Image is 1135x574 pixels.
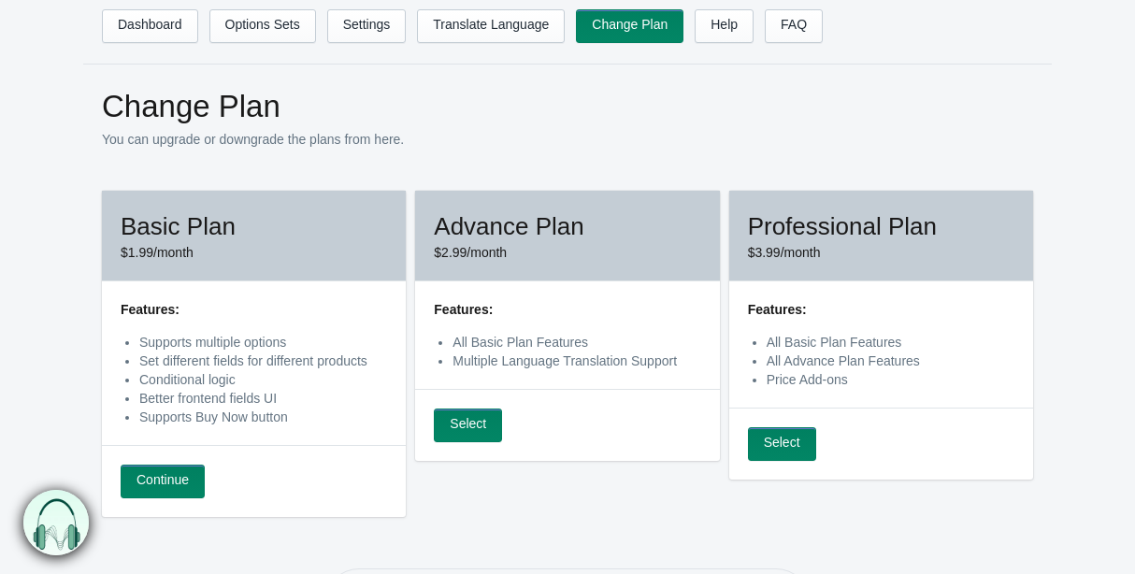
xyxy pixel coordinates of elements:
li: All Advance Plan Features [767,352,1014,370]
strong: Features: [748,302,807,317]
h2: Advance Plan [434,209,700,243]
li: All Basic Plan Features [767,333,1014,352]
a: Settings [327,9,407,43]
span: $1.99/month [121,245,194,260]
li: All Basic Plan Features [453,333,700,352]
li: Supports multiple options [139,333,387,352]
a: Help [695,9,754,43]
li: Multiple Language Translation Support [453,352,700,370]
li: Price Add-ons [767,370,1014,389]
a: Change Plan [576,9,683,43]
a: Continue [121,465,205,498]
img: bxm.png [24,491,90,556]
h2: Professional Plan [748,209,1014,243]
a: Select [434,409,502,442]
strong: Features: [434,302,493,317]
a: Options Sets [209,9,316,43]
h1: Change Plan [102,88,1033,125]
span: $2.99/month [434,245,507,260]
li: Supports Buy Now button [139,408,387,426]
h2: Basic Plan [121,209,387,243]
li: Set different fields for different products [139,352,387,370]
span: $3.99/month [748,245,821,260]
strong: Features: [121,302,180,317]
a: Select [748,427,816,461]
a: Dashboard [102,9,198,43]
p: You can upgrade or downgrade the plans from here. [102,130,1033,149]
li: Conditional logic [139,370,387,389]
li: Better frontend fields UI [139,389,387,408]
a: Translate Language [417,9,565,43]
a: FAQ [765,9,823,43]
